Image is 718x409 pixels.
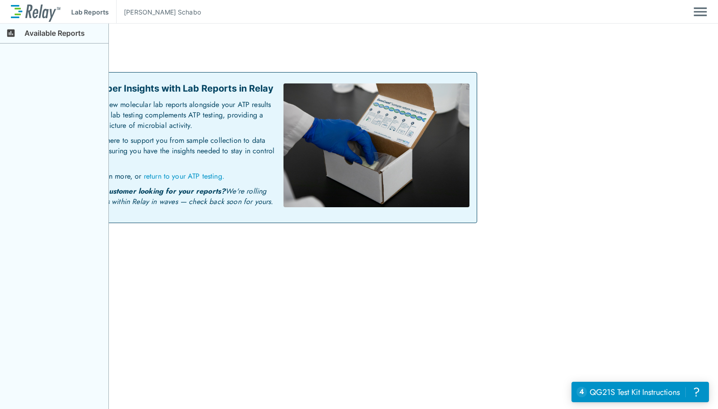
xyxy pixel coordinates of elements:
[694,3,707,20] button: Main menu
[144,171,225,181] p: return to your ATP testing.
[56,186,274,207] em: We're rolling out report access within Relay in waves — check back soon for yours.
[56,186,225,196] strong: Already a lab customer looking for your reports?
[571,382,709,402] iframe: Resource center
[71,7,109,17] p: Lab Reports
[22,26,108,44] p: Available Reports
[124,7,201,17] p: [PERSON_NAME] Schabo
[283,83,469,207] img: Lab Reports Preview
[11,2,60,22] img: LuminUltra Relay
[56,100,276,136] p: You can now review molecular lab reports alongside your ATP results in Relay. Regular lab testing...
[694,3,707,20] img: Drawer Icon
[56,171,276,186] p: to learn more, or
[56,136,276,171] p: Our experts are here to support you from sample collection to data interpretation, ensuring you h...
[56,82,276,95] p: Unlock Deeper Insights with Lab Reports in Relay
